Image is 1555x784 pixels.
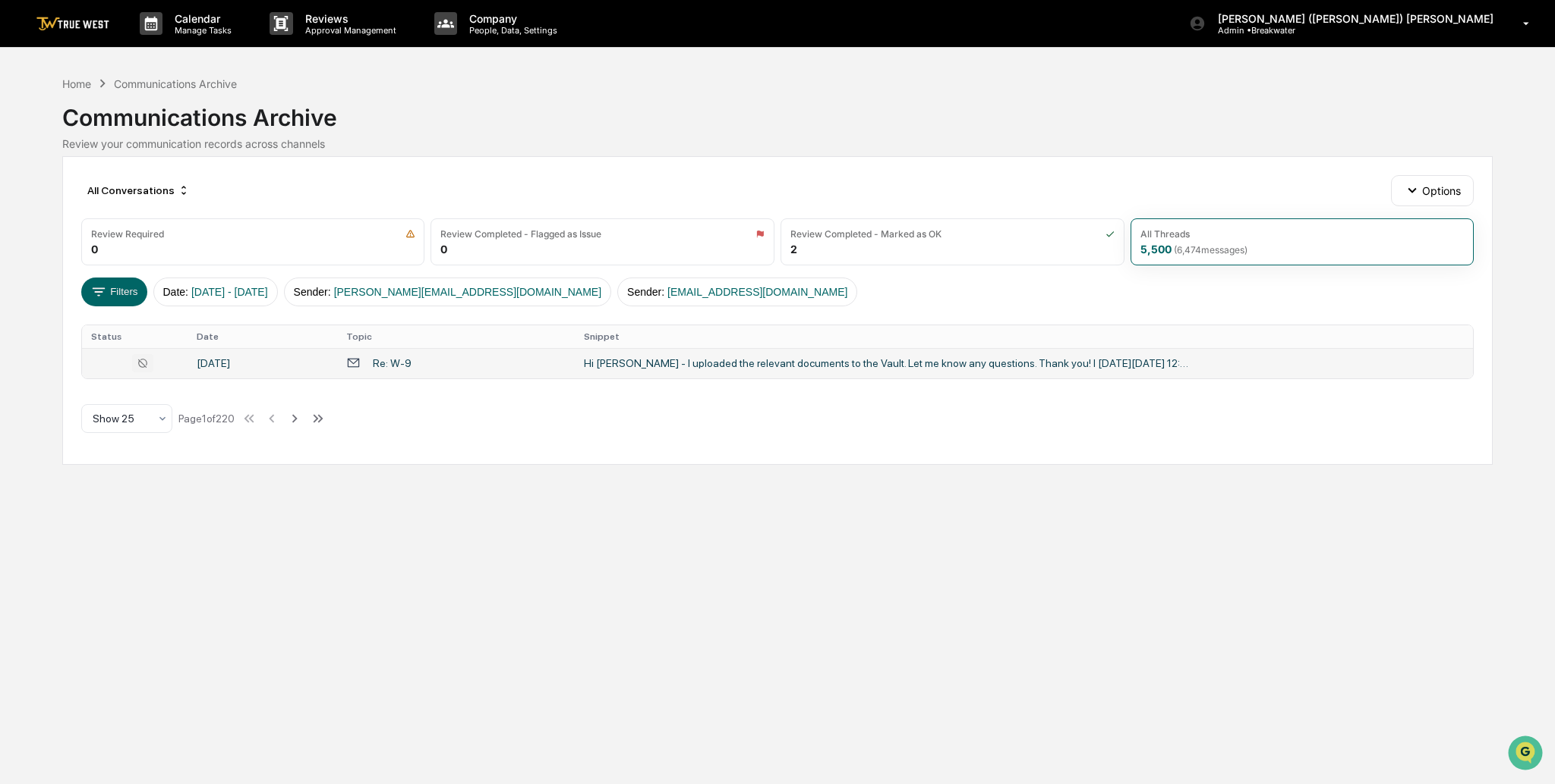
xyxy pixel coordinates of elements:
a: 🗄️Attestations [104,185,194,212]
span: Preclearance [30,191,98,206]
div: Communications Archive [114,77,237,90]
div: 5,500 [1140,243,1247,256]
div: Communications Archive [62,92,1493,131]
button: Date:[DATE] - [DATE] [153,278,278,306]
iframe: Open customer support [1506,734,1547,775]
div: Hi [PERSON_NAME] - I uploaded the relevant documents to the Vault. Let me know any questions. Tha... [584,357,1191,369]
img: logo [36,17,109,31]
div: Review Completed - Flagged as Issue [440,228,601,240]
th: Date [188,325,337,348]
p: [PERSON_NAME] ([PERSON_NAME]) [PERSON_NAME] [1206,12,1501,25]
div: Start new chat [52,116,249,131]
div: Review Required [91,228,164,240]
span: Attestations [125,191,188,206]
div: Re: W-9 [373,357,412,369]
img: 1746055101610-c473b297-6a78-478c-a979-82029cc54cd1 [15,116,43,143]
div: [DATE] [197,357,328,369]
span: [PERSON_NAME][EMAIL_ADDRESS][DOMAIN_NAME] [334,286,601,298]
span: [EMAIL_ADDRESS][DOMAIN_NAME] [667,286,847,298]
span: [DATE] - [DATE] [191,286,268,298]
th: Snippet [575,325,1473,348]
p: Company [457,12,565,25]
a: Powered byPylon [107,256,184,268]
img: icon [755,229,765,239]
p: People, Data, Settings [457,25,565,36]
p: Calendar [162,12,239,25]
p: How can we help? [15,32,276,56]
button: Options [1391,175,1474,205]
div: 🔎 [15,221,27,234]
span: ( 6,474 messages) [1174,244,1247,256]
div: Review your communication records across channels [62,137,1493,150]
span: Pylon [151,257,184,268]
th: Topic [337,325,575,348]
div: 2 [790,243,797,256]
div: Review Completed - Marked as OK [790,228,942,240]
div: We're available if you need us! [52,131,192,143]
a: 🔎Data Lookup [9,214,102,241]
div: 0 [91,243,98,256]
div: All Threads [1140,228,1190,240]
button: Sender:[PERSON_NAME][EMAIL_ADDRESS][DOMAIN_NAME] [284,278,611,306]
span: Data Lookup [30,220,96,235]
div: All Conversations [81,178,196,202]
div: Page 1 of 220 [178,412,235,425]
img: icon [405,229,415,239]
th: Status [82,325,188,348]
div: 🖐️ [15,193,27,205]
button: Sender:[EMAIL_ADDRESS][DOMAIN_NAME] [617,278,857,306]
button: Filters [81,278,147,306]
div: 0 [440,243,447,256]
p: Admin • Breakwater [1206,25,1347,36]
p: Approval Management [293,25,404,36]
a: 🖐️Preclearance [9,185,104,212]
p: Reviews [293,12,404,25]
button: Start new chat [258,121,276,139]
div: Home [62,77,91,90]
img: icon [1106,229,1115,239]
p: Manage Tasks [162,25,239,36]
div: 🗄️ [110,193,122,205]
